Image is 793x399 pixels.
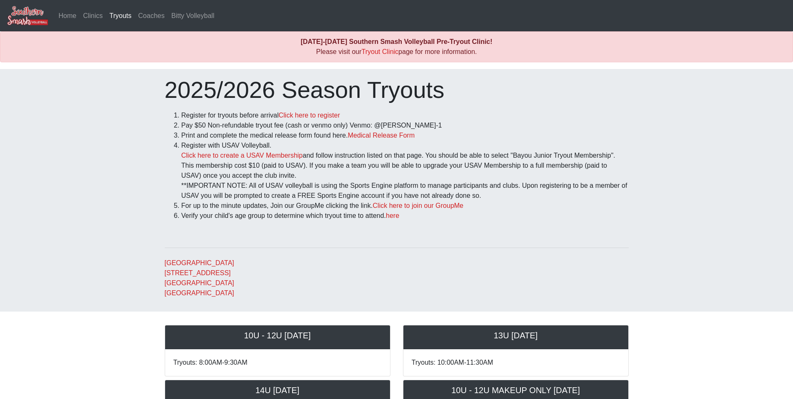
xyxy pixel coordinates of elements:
[181,141,629,201] li: Register with USAV Volleyball. and follow instruction listed on that page. You should be able to ...
[135,8,168,24] a: Coaches
[301,38,492,45] b: [DATE]-[DATE] Southern Smash Volleyball Pre-Tryout Clinic!
[181,201,629,211] li: For up to the minute updates, Join our GroupMe clicking the link.
[181,130,629,141] li: Print and complete the medical release form found here.
[7,5,48,26] img: Southern Smash Volleyball
[55,8,80,24] a: Home
[173,385,382,395] h5: 14U [DATE]
[412,330,620,340] h5: 13U [DATE]
[373,202,464,209] a: Click here to join our GroupMe
[348,132,415,139] a: Medical Release Form
[168,8,218,24] a: Bitty Volleyball
[165,76,629,104] h1: 2025/2026 Season Tryouts
[181,110,629,120] li: Register for tryouts before arrival
[362,48,398,55] a: Tryout Clinic
[165,259,235,297] a: [GEOGRAPHIC_DATA][STREET_ADDRESS][GEOGRAPHIC_DATA][GEOGRAPHIC_DATA]
[173,358,382,368] p: Tryouts: 8:00AM-9:30AM
[181,120,629,130] li: Pay $50 Non-refundable tryout fee (cash or venmo only) Venmo: @[PERSON_NAME]-1
[412,385,620,395] h5: 10U - 12U MAKEUP ONLY [DATE]
[386,212,399,219] a: here
[106,8,135,24] a: Tryouts
[173,330,382,340] h5: 10U - 12U [DATE]
[181,152,303,159] a: Click here to create a USAV Membership
[412,358,620,368] p: Tryouts: 10:00AM-11:30AM
[80,8,106,24] a: Clinics
[181,211,629,221] li: Verify your child's age group to determine which tryout time to attend.
[278,112,340,119] a: Click here to register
